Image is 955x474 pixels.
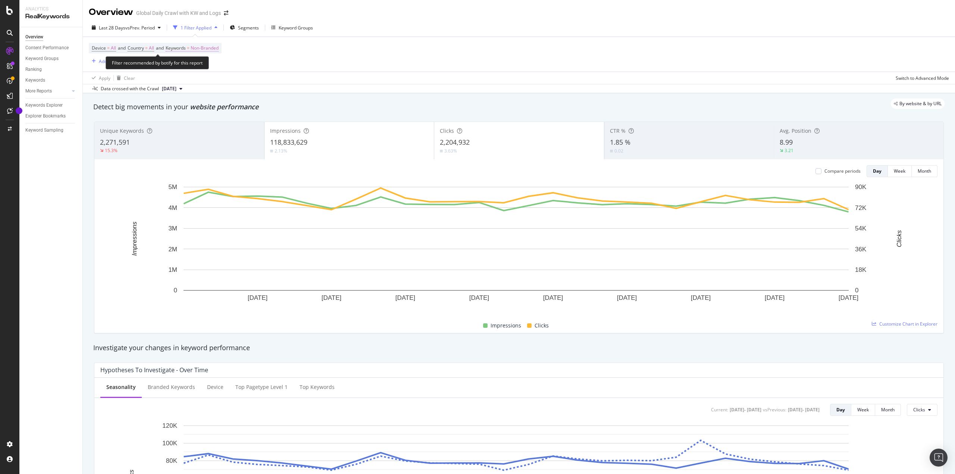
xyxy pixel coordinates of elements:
[275,148,287,154] div: 2.13%
[25,55,59,63] div: Keyword Groups
[124,75,135,81] div: Clear
[168,183,177,191] text: 5M
[118,45,126,51] span: and
[896,230,903,247] text: Clicks
[100,127,144,134] span: Unique Keywords
[440,127,454,134] span: Clicks
[92,45,106,51] span: Device
[872,321,937,327] a: Customize Chart in Explorer
[881,406,895,413] div: Month
[836,406,845,413] div: Day
[894,168,905,174] div: Week
[896,75,949,81] div: Switch to Advanced Mode
[855,183,867,191] text: 90K
[168,204,177,211] text: 4M
[25,55,77,63] a: Keyword Groups
[873,168,882,174] div: Day
[788,406,820,413] div: [DATE] - [DATE]
[440,138,470,147] span: 2,204,932
[25,101,63,109] div: Keywords Explorer
[125,25,155,31] span: vs Prev. Period
[268,22,316,34] button: Keyword Groups
[780,138,793,147] span: 8.99
[145,45,148,51] span: =
[162,422,177,429] text: 120K
[322,294,342,301] text: [DATE]
[930,449,948,467] div: Open Intercom Messenger
[227,22,262,34] button: Segments
[89,6,133,19] div: Overview
[763,406,786,413] div: vs Previous :
[888,165,912,177] button: Week
[191,43,219,53] span: Non-Branded
[89,57,119,66] button: Add Filter
[25,126,63,134] div: Keyword Sampling
[730,406,761,413] div: [DATE] - [DATE]
[25,87,70,95] a: More Reports
[395,294,416,301] text: [DATE]
[839,294,859,301] text: [DATE]
[25,66,77,73] a: Ranking
[25,44,77,52] a: Content Performance
[114,72,135,84] button: Clear
[25,76,45,84] div: Keywords
[248,294,268,301] text: [DATE]
[25,112,66,120] div: Explorer Bookmarks
[100,138,130,147] span: 2,271,591
[855,204,867,211] text: 72K
[25,87,52,95] div: More Reports
[159,84,185,93] button: [DATE]
[99,25,125,31] span: Last 28 Days
[711,406,728,413] div: Current:
[491,321,521,330] span: Impressions
[535,321,549,330] span: Clicks
[100,183,932,313] svg: A chart.
[785,147,793,154] div: 3.21
[168,225,177,232] text: 3M
[614,148,623,154] div: 0.02
[235,383,288,391] div: Top pagetype Level 1
[89,22,164,34] button: Last 28 DaysvsPrev. Period
[166,457,178,464] text: 80K
[469,294,489,301] text: [DATE]
[105,147,118,154] div: 15.3%
[106,56,209,69] div: Filter recommended by botify for this report
[867,165,888,177] button: Day
[106,383,136,391] div: Seasonality
[899,101,942,106] span: By website & by URL
[270,138,307,147] span: 118,833,629
[918,168,931,174] div: Month
[913,406,925,413] span: Clicks
[25,44,69,52] div: Content Performance
[148,383,195,391] div: Branded Keywords
[25,33,43,41] div: Overview
[128,45,144,51] span: Country
[765,294,785,301] text: [DATE]
[300,383,335,391] div: Top Keywords
[25,12,76,21] div: RealKeywords
[25,126,77,134] a: Keyword Sampling
[25,112,77,120] a: Explorer Bookmarks
[25,76,77,84] a: Keywords
[16,107,22,114] div: Tooltip anchor
[111,43,116,53] span: All
[25,66,42,73] div: Ranking
[100,366,208,374] div: Hypotheses to Investigate - Over Time
[107,45,110,51] span: =
[93,343,945,353] div: Investigate your changes in keyword performance
[440,150,443,152] img: Equal
[617,294,637,301] text: [DATE]
[162,85,176,92] span: 2025 Oct. 3rd
[25,101,77,109] a: Keywords Explorer
[610,150,613,152] img: Equal
[99,58,119,65] div: Add Filter
[270,150,273,152] img: Equal
[187,45,190,51] span: =
[166,45,186,51] span: Keywords
[875,404,901,416] button: Month
[174,287,177,294] text: 0
[238,25,259,31] span: Segments
[25,6,76,12] div: Analytics
[907,404,937,416] button: Clicks
[893,72,949,84] button: Switch to Advanced Mode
